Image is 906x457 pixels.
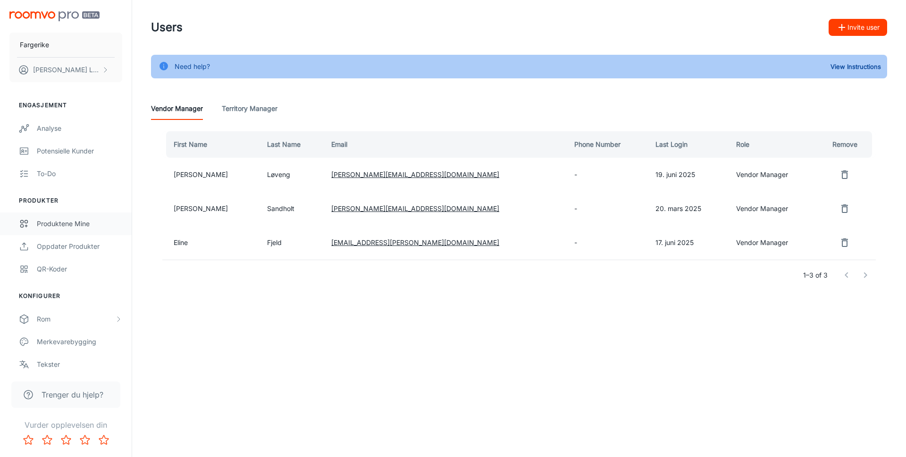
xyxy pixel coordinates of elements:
[567,226,648,260] td: -
[803,270,828,280] p: 1–3 of 3
[835,233,854,252] button: remove user
[829,19,887,36] button: Invite user
[37,123,122,134] div: Analyse
[9,58,122,82] button: [PERSON_NAME] Løveng
[37,146,122,156] div: Potensielle kunder
[260,192,324,226] td: Sandholt
[331,238,499,246] a: [EMAIL_ADDRESS][PERSON_NAME][DOMAIN_NAME]
[331,204,499,212] a: [PERSON_NAME][EMAIL_ADDRESS][DOMAIN_NAME]
[222,97,277,120] a: Territory Manager
[162,131,260,158] th: First Name
[567,192,648,226] td: -
[162,226,260,260] td: Eline
[648,131,729,158] th: Last Login
[9,11,100,21] img: Roomvo PRO Beta
[162,158,260,192] td: [PERSON_NAME]
[648,226,729,260] td: 17. juni 2025
[729,131,817,158] th: Role
[648,158,729,192] td: 19. juni 2025
[151,19,183,36] h1: Users
[37,241,122,252] div: Oppdater produkter
[729,158,817,192] td: Vendor Manager
[729,226,817,260] td: Vendor Manager
[37,337,122,347] div: Merkevarebygging
[20,40,49,50] p: Fargerike
[33,65,100,75] p: [PERSON_NAME] Løveng
[260,158,324,192] td: Løveng
[175,58,210,76] div: Need help?
[37,264,122,274] div: QR-koder
[835,199,854,218] button: remove user
[151,97,203,120] a: Vendor Manager
[260,226,324,260] td: Fjeld
[260,131,324,158] th: Last Name
[828,59,883,74] button: View Instructions
[567,131,648,158] th: Phone Number
[9,33,122,57] button: Fargerike
[37,219,122,229] div: Produktene mine
[818,131,876,158] th: Remove
[648,192,729,226] td: 20. mars 2025
[331,170,499,178] a: [PERSON_NAME][EMAIL_ADDRESS][DOMAIN_NAME]
[324,131,567,158] th: Email
[37,169,122,179] div: To-do
[729,192,817,226] td: Vendor Manager
[567,158,648,192] td: -
[835,165,854,184] button: remove user
[162,192,260,226] td: [PERSON_NAME]
[37,314,115,324] div: Rom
